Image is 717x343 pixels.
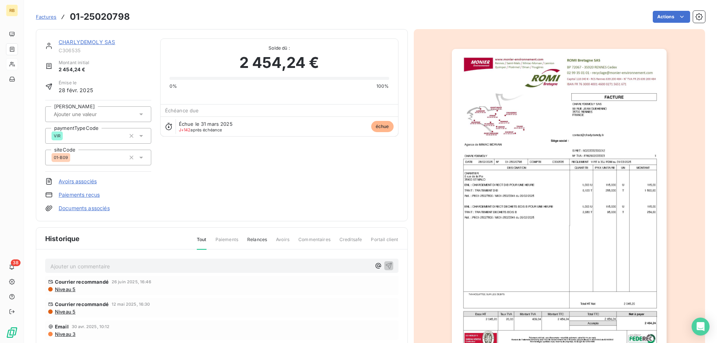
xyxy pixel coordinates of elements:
[55,301,109,307] span: Courrier recommandé
[59,178,97,185] a: Avoirs associés
[692,318,710,336] div: Open Intercom Messenger
[298,236,330,249] span: Commentaires
[179,128,222,132] span: après échéance
[376,83,389,90] span: 100%
[197,236,207,250] span: Tout
[55,324,69,330] span: Email
[59,79,93,86] span: Émise le
[112,302,150,306] span: 12 mai 2025, 16:30
[36,14,56,20] span: Factures
[276,236,289,249] span: Avoirs
[339,236,362,249] span: Creditsafe
[59,59,89,66] span: Montant initial
[6,327,18,339] img: Logo LeanPay
[247,236,267,249] span: Relances
[54,331,75,337] span: Niveau 3
[72,324,110,329] span: 30 avr. 2025, 10:12
[59,39,115,45] a: CHARLYDEMOLY SAS
[179,127,191,132] span: J+142
[371,236,398,249] span: Portail client
[6,4,18,16] div: RB
[70,10,130,24] h3: 01-25020798
[215,236,238,249] span: Paiements
[54,309,75,315] span: Niveau 5
[11,259,21,266] span: 38
[371,121,394,132] span: échue
[55,279,109,285] span: Courrier recommandé
[54,155,68,160] span: 01-B09
[179,121,233,127] span: Échue le 31 mars 2025
[170,45,389,52] span: Solde dû :
[54,134,60,138] span: VIR
[112,280,151,284] span: 26 juin 2025, 16:46
[54,286,75,292] span: Niveau 5
[59,205,110,212] a: Documents associés
[165,107,199,113] span: Échéance due
[59,191,100,199] a: Paiements reçus
[53,111,128,118] input: Ajouter une valeur
[59,86,93,94] span: 28 févr. 2025
[59,47,151,53] span: C306535
[59,66,89,74] span: 2 454,24 €
[653,11,690,23] button: Actions
[36,13,56,21] a: Factures
[170,83,177,90] span: 0%
[239,52,319,74] span: 2 454,24 €
[45,234,80,244] span: Historique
